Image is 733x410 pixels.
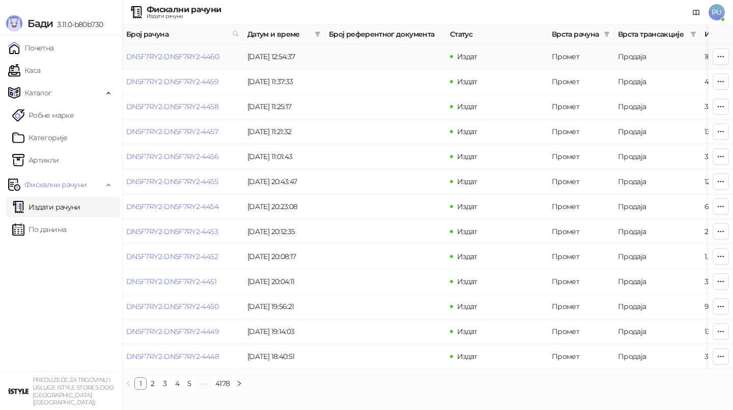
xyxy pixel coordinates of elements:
td: Промет [548,119,614,144]
td: [DATE] 20:43:47 [243,169,325,194]
a: DN5F7RY2-DN5F7RY2-4449 [126,327,219,336]
a: DN5F7RY2-DN5F7RY2-4450 [126,302,218,311]
span: Каталог [24,83,52,103]
td: DN5F7RY2-DN5F7RY2-4460 [122,44,243,69]
td: Продаја [614,69,700,94]
span: ••• [195,377,212,390]
td: Промет [548,294,614,319]
span: Издат [457,252,477,261]
button: left [122,377,134,390]
span: 3.11.0-b80b730 [53,20,103,29]
li: 2 [147,377,159,390]
td: Промет [548,144,614,169]
span: PU [709,4,725,20]
span: Издат [457,277,477,286]
td: Промет [548,194,614,219]
img: 64x64-companyLogo-77b92cf4-9946-4f36-9751-bf7bb5fd2c7d.png [8,381,29,401]
span: Издат [457,102,477,111]
span: Издат [457,302,477,311]
li: 3 [159,377,171,390]
td: DN5F7RY2-DN5F7RY2-4452 [122,244,243,269]
a: 5 [184,378,195,389]
small: PREDUZEĆE ZA TRGOVINU I USLUGE ISTYLE STORES DOO [GEOGRAPHIC_DATA] ([GEOGRAPHIC_DATA]) [33,376,114,406]
td: Продаја [614,144,700,169]
td: Продаја [614,244,700,269]
span: Број рачуна [126,29,228,40]
td: [DATE] 20:08:17 [243,244,325,269]
span: filter [313,27,323,42]
td: Промет [548,269,614,294]
a: DN5F7RY2-DN5F7RY2-4457 [126,127,218,136]
span: Бади [27,17,53,30]
td: [DATE] 20:23:08 [243,194,325,219]
a: ArtikliАртикли [12,150,59,170]
td: [DATE] 20:12:35 [243,219,325,244]
td: Продаја [614,269,700,294]
a: 4178 [212,378,233,389]
td: DN5F7RY2-DN5F7RY2-4459 [122,69,243,94]
span: Врста рачуна [552,29,600,40]
li: Претходна страна [122,377,134,390]
li: Следећих 5 Страна [195,377,212,390]
span: filter [604,31,610,37]
span: filter [690,31,696,37]
a: DN5F7RY2-DN5F7RY2-4451 [126,277,216,286]
td: Продаја [614,94,700,119]
a: DN5F7RY2-DN5F7RY2-4448 [126,352,219,361]
a: DN5F7RY2-DN5F7RY2-4456 [126,152,218,161]
td: [DATE] 11:01:43 [243,144,325,169]
li: 4 [171,377,183,390]
span: Издат [457,77,477,86]
a: Документација [688,4,704,20]
td: Промет [548,219,614,244]
td: [DATE] 12:54:37 [243,44,325,69]
th: Број референтног документа [325,24,446,44]
a: 2 [147,378,158,389]
a: Категорије [12,127,68,148]
td: DN5F7RY2-DN5F7RY2-4454 [122,194,243,219]
div: Издати рачуни [147,14,221,19]
td: Продаја [614,344,700,369]
td: [DATE] 11:37:33 [243,69,325,94]
th: Статус [446,24,548,44]
span: filter [688,27,698,42]
td: Промет [548,94,614,119]
td: DN5F7RY2-DN5F7RY2-4455 [122,169,243,194]
a: 1 [135,378,146,389]
a: DN5F7RY2-DN5F7RY2-4460 [126,52,219,61]
td: Промет [548,69,614,94]
a: Каса [8,60,40,81]
span: Издат [457,177,477,186]
a: DN5F7RY2-DN5F7RY2-4459 [126,77,218,86]
span: filter [315,31,321,37]
td: Продаја [614,194,700,219]
td: [DATE] 18:40:51 [243,344,325,369]
td: DN5F7RY2-DN5F7RY2-4453 [122,219,243,244]
span: Датум и време [247,29,311,40]
a: DN5F7RY2-DN5F7RY2-4458 [126,102,218,111]
span: Издат [457,352,477,361]
td: Продаја [614,169,700,194]
th: Врста рачуна [548,24,614,44]
a: Робне марке [12,105,74,125]
td: [DATE] 20:04:11 [243,269,325,294]
td: DN5F7RY2-DN5F7RY2-4457 [122,119,243,144]
li: Следећа страна [233,377,245,390]
th: Број рачуна [122,24,243,44]
span: Издат [457,127,477,136]
a: Почетна [8,38,54,58]
span: Издат [457,202,477,211]
td: Промет [548,169,614,194]
span: Врста трансакције [618,29,686,40]
a: Издати рачуни [12,197,80,217]
a: 4 [172,378,183,389]
td: DN5F7RY2-DN5F7RY2-4449 [122,319,243,344]
span: Издат [457,327,477,336]
td: Продаја [614,219,700,244]
a: DN5F7RY2-DN5F7RY2-4454 [126,202,218,211]
td: DN5F7RY2-DN5F7RY2-4451 [122,269,243,294]
td: [DATE] 11:21:32 [243,119,325,144]
th: Врста трансакције [614,24,700,44]
a: По данима [12,219,66,240]
td: DN5F7RY2-DN5F7RY2-4450 [122,294,243,319]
